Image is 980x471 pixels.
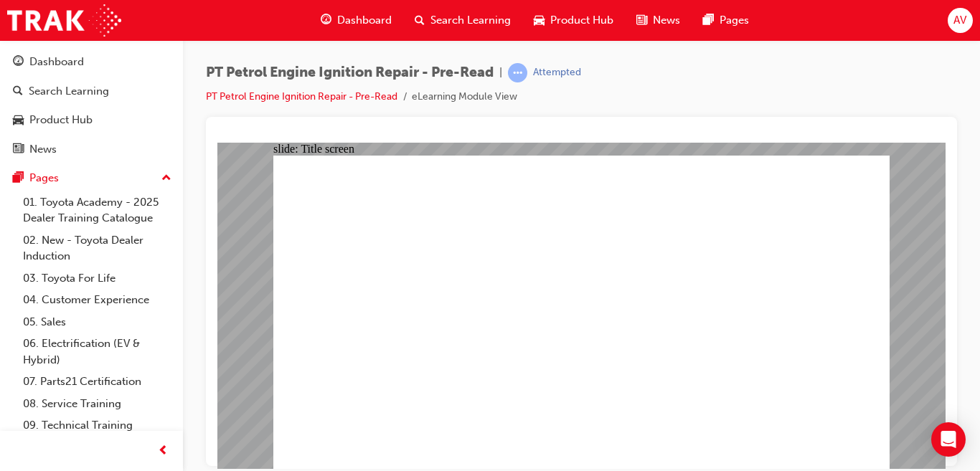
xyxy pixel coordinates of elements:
div: Attempted [533,66,581,80]
span: car-icon [534,11,545,29]
span: Dashboard [337,12,392,29]
div: Dashboard [29,54,84,70]
span: guage-icon [13,56,24,69]
span: learningRecordVerb_ATTEMPT-icon [508,63,527,82]
a: 07. Parts21 Certification [17,371,177,393]
a: 04. Customer Experience [17,289,177,311]
img: Trak [7,4,121,37]
a: Dashboard [6,49,177,75]
a: 06. Electrification (EV & Hybrid) [17,333,177,371]
a: News [6,136,177,163]
div: Pages [29,170,59,186]
a: 02. New - Toyota Dealer Induction [17,229,177,267]
a: PT Petrol Engine Ignition Repair - Pre-Read [206,90,397,103]
span: pages-icon [703,11,714,29]
button: Pages [6,165,177,191]
button: AV [948,8,973,33]
a: 01. Toyota Academy - 2025 Dealer Training Catalogue [17,191,177,229]
a: guage-iconDashboard [309,6,403,35]
a: car-iconProduct Hub [522,6,625,35]
span: guage-icon [321,11,331,29]
div: Open Intercom Messenger [931,422,966,457]
span: pages-icon [13,172,24,185]
a: 09. Technical Training [17,414,177,437]
span: search-icon [13,85,23,98]
span: news-icon [13,143,24,156]
span: Pages [720,12,749,29]
a: pages-iconPages [692,6,760,35]
span: up-icon [161,169,171,188]
a: Search Learning [6,78,177,105]
span: News [653,12,680,29]
a: search-iconSearch Learning [403,6,522,35]
button: DashboardSearch LearningProduct HubNews [6,46,177,165]
div: News [29,141,57,158]
span: prev-icon [158,442,169,460]
a: 08. Service Training [17,393,177,415]
span: | [499,65,502,81]
a: 05. Sales [17,311,177,333]
span: PT Petrol Engine Ignition Repair - Pre-Read [206,65,494,81]
span: search-icon [415,11,425,29]
li: eLearning Module View [412,89,517,105]
div: Search Learning [29,83,109,100]
span: Product Hub [550,12,613,29]
span: AV [953,12,966,29]
span: news-icon [636,11,647,29]
div: Product Hub [29,112,93,128]
span: Search Learning [430,12,511,29]
a: Product Hub [6,107,177,133]
a: 03. Toyota For Life [17,267,177,290]
span: car-icon [13,114,24,127]
a: news-iconNews [625,6,692,35]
